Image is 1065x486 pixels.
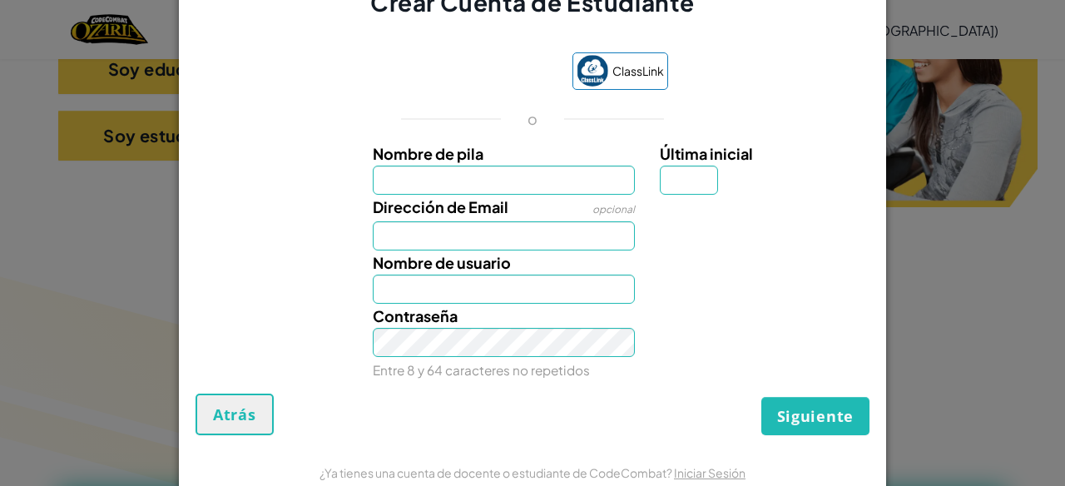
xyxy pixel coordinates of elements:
[761,397,869,435] button: Siguiente
[389,54,564,91] iframe: Botón de Acceder con Google
[373,197,508,216] span: Dirección de Email
[612,59,664,83] span: ClassLink
[660,144,753,163] span: Última inicial
[213,404,256,424] span: Atrás
[592,203,635,216] span: opcional
[196,394,274,435] button: Atrás
[373,306,458,325] span: Contraseña
[319,465,674,480] span: ¿Ya tienes una cuenta de docente o estudiante de CodeCombat?
[528,109,537,129] p: o
[373,253,511,272] span: Nombre de usuario
[373,144,483,163] span: Nombre de pila
[777,406,854,426] span: Siguiente
[373,362,590,378] small: Entre 8 y 64 caracteres no repetidos
[674,465,745,480] a: Iniciar Sesión
[577,55,608,87] img: classlink-logo-small.png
